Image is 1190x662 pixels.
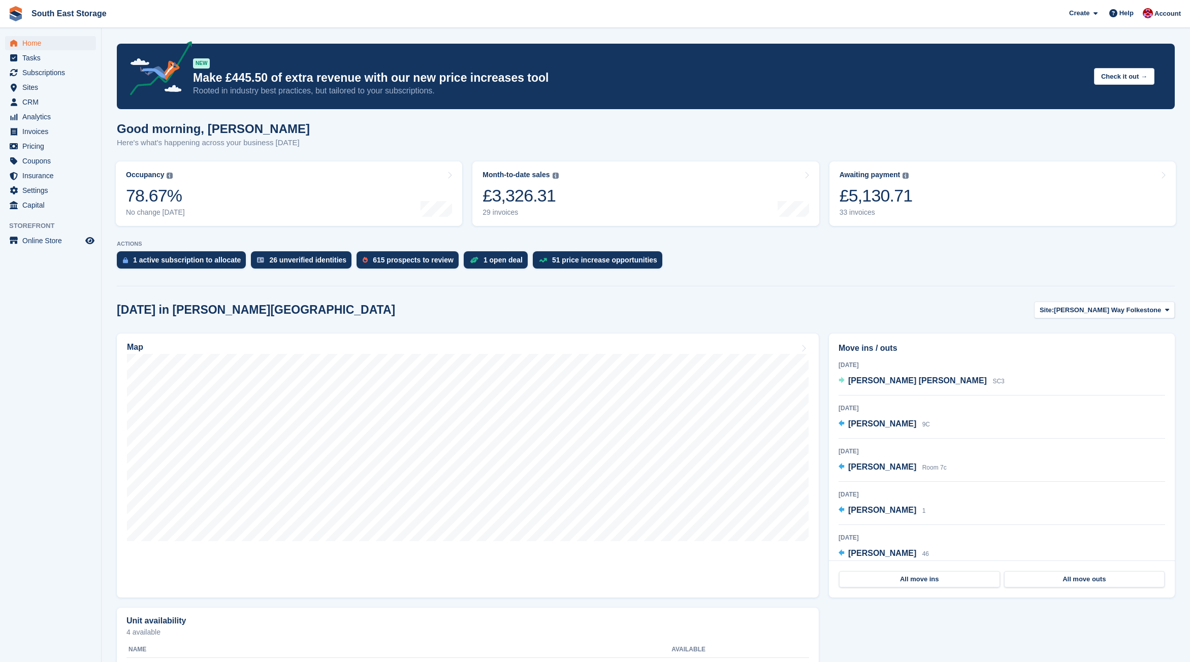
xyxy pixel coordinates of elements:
[126,171,164,179] div: Occupancy
[922,421,930,428] span: 9C
[840,171,900,179] div: Awaiting payment
[84,235,96,247] a: Preview store
[22,80,83,94] span: Sites
[1040,305,1054,315] span: Site:
[22,154,83,168] span: Coupons
[357,251,464,274] a: 615 prospects to review
[127,343,143,352] h2: Map
[5,124,96,139] a: menu
[848,419,916,428] span: [PERSON_NAME]
[257,257,264,263] img: verify_identity-adf6edd0f0f0b5bbfe63781bf79b02c33cf7c696d77639b501bdc392416b5a36.svg
[464,251,533,274] a: 1 open deal
[116,161,462,226] a: Occupancy 78.67% No change [DATE]
[5,139,96,153] a: menu
[22,139,83,153] span: Pricing
[1119,8,1134,18] span: Help
[484,256,523,264] div: 1 open deal
[22,169,83,183] span: Insurance
[839,418,930,431] a: [PERSON_NAME] 9C
[9,221,101,231] span: Storefront
[269,256,346,264] div: 26 unverified identities
[5,169,96,183] a: menu
[5,154,96,168] a: menu
[22,51,83,65] span: Tasks
[848,462,916,471] span: [PERSON_NAME]
[167,173,173,179] img: icon-info-grey-7440780725fd019a000dd9b08b2336e03edf1995a4989e88bcd33f0948082b44.svg
[539,258,547,262] img: price_increase_opportunities-93ffe204e8149a01c8c9dc8f82e8f89637d9d84a8eef4429ea346261dce0b2c0.svg
[133,256,241,264] div: 1 active subscription to allocate
[126,616,186,625] h2: Unit availability
[839,375,1005,388] a: [PERSON_NAME] [PERSON_NAME] SC3
[903,173,909,179] img: icon-info-grey-7440780725fd019a000dd9b08b2336e03edf1995a4989e88bcd33f0948082b44.svg
[126,642,671,658] th: Name
[472,161,819,226] a: Month-to-date sales £3,326.31 29 invoices
[27,5,111,22] a: South East Storage
[117,334,819,598] a: Map
[193,85,1086,96] p: Rooted in industry best practices, but tailored to your subscriptions.
[922,507,926,514] span: 1
[5,51,96,65] a: menu
[373,256,454,264] div: 615 prospects to review
[251,251,357,274] a: 26 unverified identities
[839,447,1165,456] div: [DATE]
[193,58,210,69] div: NEW
[839,342,1165,354] h2: Move ins / outs
[671,642,756,658] th: Available
[1034,302,1175,318] button: Site: [PERSON_NAME] Way Folkestone
[121,41,192,99] img: price-adjustments-announcement-icon-8257ccfd72463d97f412b2fc003d46551f7dbcb40ab6d574587a9cd5c0d94...
[840,185,913,206] div: £5,130.71
[5,36,96,50] a: menu
[1004,571,1165,587] a: All move outs
[22,95,83,109] span: CRM
[5,95,96,109] a: menu
[848,549,916,557] span: [PERSON_NAME]
[839,404,1165,413] div: [DATE]
[117,122,310,136] h1: Good morning, [PERSON_NAME]
[848,506,916,514] span: [PERSON_NAME]
[22,65,83,80] span: Subscriptions
[5,198,96,212] a: menu
[483,171,550,179] div: Month-to-date sales
[839,533,1165,542] div: [DATE]
[193,71,1086,85] p: Make £445.50 of extra revenue with our new price increases tool
[5,65,96,80] a: menu
[5,80,96,94] a: menu
[840,208,913,217] div: 33 invoices
[839,461,947,474] a: [PERSON_NAME] Room 7c
[5,234,96,248] a: menu
[22,198,83,212] span: Capital
[1054,305,1161,315] span: [PERSON_NAME] Way Folkestone
[839,571,1000,587] a: All move ins
[5,183,96,197] a: menu
[1143,8,1153,18] img: Roger Norris
[117,303,395,317] h2: [DATE] in [PERSON_NAME][GEOGRAPHIC_DATA]
[839,547,929,560] a: [PERSON_NAME] 46
[483,208,558,217] div: 29 invoices
[992,378,1004,385] span: SC3
[22,234,83,248] span: Online Store
[848,376,987,385] span: [PERSON_NAME] [PERSON_NAME]
[829,161,1176,226] a: Awaiting payment £5,130.71 33 invoices
[922,464,947,471] span: Room 7c
[839,360,1165,370] div: [DATE]
[117,251,251,274] a: 1 active subscription to allocate
[922,550,929,557] span: 46
[1094,68,1154,85] button: Check it out →
[126,208,185,217] div: No change [DATE]
[22,36,83,50] span: Home
[839,490,1165,499] div: [DATE]
[8,6,23,21] img: stora-icon-8386f47178a22dfd0bd8f6a31ec36ba5ce8667c1dd55bd0f319d3a0aa187defe.svg
[533,251,667,274] a: 51 price increase opportunities
[117,137,310,149] p: Here's what's happening across your business [DATE]
[839,504,925,517] a: [PERSON_NAME] 1
[126,185,185,206] div: 78.67%
[123,257,128,263] img: active_subscription_to_allocate_icon-d502201f5373d7db506a760aba3b589e785aa758c864c3986d89f69b8ff3...
[470,256,478,263] img: deal-1b604bf984904fb50ccaf53a9ad4b4a5d6e5aea283cecdc64d6e3604feb123c2.svg
[553,173,559,179] img: icon-info-grey-7440780725fd019a000dd9b08b2336e03edf1995a4989e88bcd33f0948082b44.svg
[126,628,809,636] p: 4 available
[22,124,83,139] span: Invoices
[483,185,558,206] div: £3,326.31
[363,257,368,263] img: prospect-51fa495bee0391a8d652442698ab0144808aea92771e9ea1ae160a38d050c398.svg
[117,241,1175,247] p: ACTIONS
[22,183,83,197] span: Settings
